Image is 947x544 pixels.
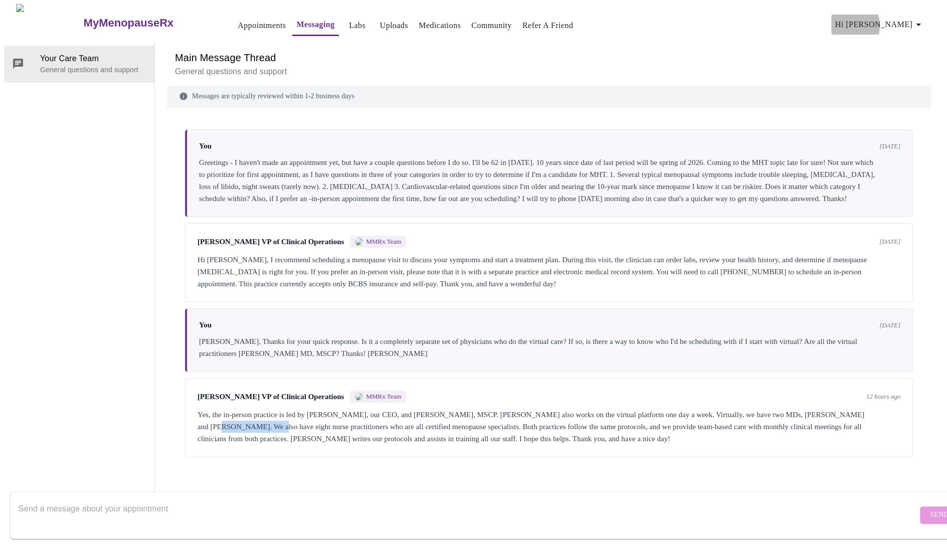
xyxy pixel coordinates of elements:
a: Uploads [380,19,409,33]
a: MyMenopauseRx [82,6,214,41]
span: MMRx Team [366,393,401,401]
h3: MyMenopauseRx [84,17,174,30]
a: Community [471,19,512,33]
div: Greetings - I haven't made an appointment yet, but have a couple questions before I do so. I'll b... [199,156,900,205]
p: General questions and support [40,65,146,75]
span: 12 hours ago [866,393,900,401]
span: You [199,321,212,329]
span: You [199,142,212,150]
a: Messaging [296,18,334,32]
button: Medications [415,16,465,36]
a: Refer a Friend [522,19,574,33]
button: Hi [PERSON_NAME] [831,15,928,35]
div: Your Care TeamGeneral questions and support [4,46,154,82]
button: Messaging [292,15,338,36]
span: Hi [PERSON_NAME] [835,18,924,32]
button: Uploads [376,16,413,36]
span: Your Care Team [40,53,146,65]
div: Yes, the in-person practice is led by [PERSON_NAME], our CEO, and [PERSON_NAME], MSCP. [PERSON_NA... [198,409,900,445]
a: Appointments [238,19,286,33]
textarea: Send a message about your appointment [19,499,917,531]
a: Labs [349,19,365,33]
button: Labs [341,16,373,36]
span: [PERSON_NAME] VP of Clinical Operations [198,238,344,246]
h6: Main Message Thread [175,50,923,66]
span: [DATE] [879,321,900,329]
span: MMRx Team [366,238,401,246]
img: MyMenopauseRx Logo [16,4,82,42]
button: Community [467,16,516,36]
button: Refer a Friend [518,16,578,36]
span: [DATE] [879,142,900,150]
img: MMRX [355,238,363,246]
a: Medications [419,19,461,33]
img: MMRX [355,393,363,401]
div: [PERSON_NAME], Thanks for your quick response. Is it a completely separate set of physicians who ... [199,335,900,359]
div: Hi [PERSON_NAME], I recommend scheduling a menopause visit to discuss your symptoms and start a t... [198,254,900,290]
span: [PERSON_NAME] VP of Clinical Operations [198,393,344,401]
button: Appointments [234,16,290,36]
div: Messages are typically reviewed within 1-2 business days [167,86,931,107]
span: [DATE] [879,238,900,246]
p: General questions and support [175,66,923,78]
